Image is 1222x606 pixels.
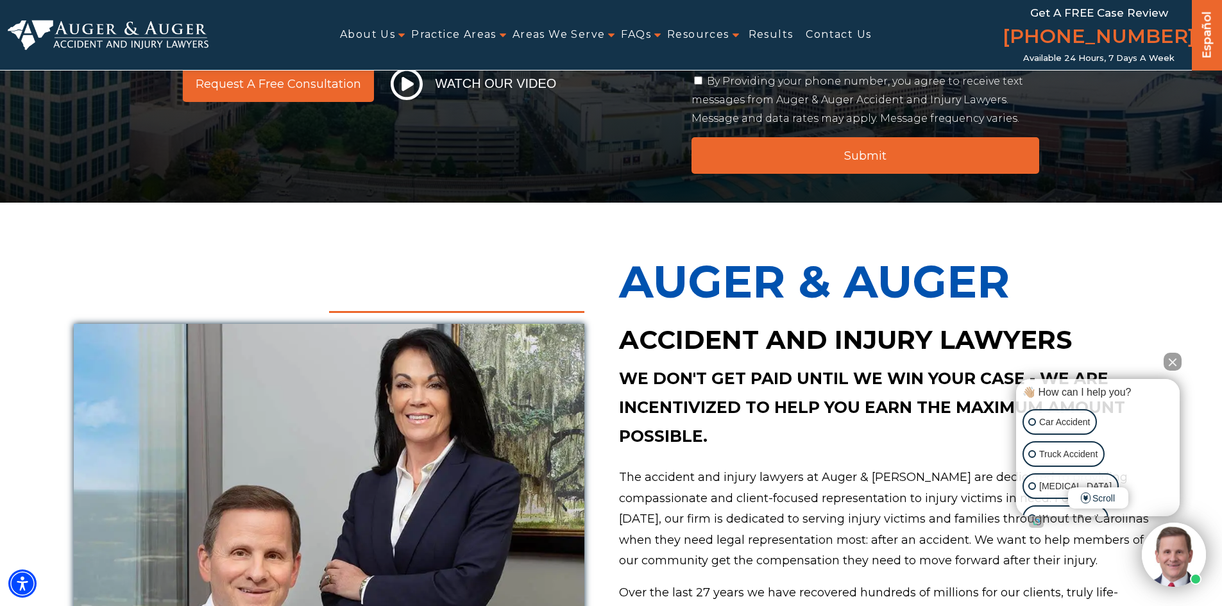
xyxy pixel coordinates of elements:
a: About Us [340,21,395,49]
div: 👋🏼 How can I help you? [1019,385,1176,400]
p: We don't get paid until we win your case - we are incentivized to help you earn the maximum amoun... [619,364,1149,451]
a: Contact Us [806,21,871,49]
a: Request a Free Consultation [183,65,374,102]
div: Accessibility Menu [8,569,37,598]
input: Submit [692,137,1040,174]
a: FAQs [621,21,651,49]
a: Open intaker chat [1029,516,1044,528]
button: Close Intaker Chat Widget [1164,353,1182,371]
p: Auger & Auger [619,241,1149,322]
p: The accident and injury lawyers at Auger & [PERSON_NAME] are dedicated to providing compassionate... [619,467,1149,571]
a: Practice Areas [411,21,496,49]
p: Truck Accident [1039,446,1098,462]
span: Get a FREE Case Review [1030,6,1168,19]
label: By Providing your phone number, you agree to receive text messages from Auger & Auger Accident an... [692,75,1023,124]
span: Scroll [1068,487,1128,509]
img: Auger & Auger Accident and Injury Lawyers Logo [8,20,208,51]
p: [MEDICAL_DATA] [1039,478,1112,494]
a: [PHONE_NUMBER] [1003,22,1195,53]
a: Areas We Serve [513,21,606,49]
img: Intaker widget Avatar [1142,523,1206,587]
p: Car Accident [1039,414,1090,430]
a: Results [749,21,793,49]
p: Wrongful Death [1039,510,1101,526]
h2: Accident and Injury Lawyers [619,322,1149,358]
span: Request a Free Consultation [196,78,361,90]
a: Resources [667,21,729,49]
span: Available 24 Hours, 7 Days a Week [1023,53,1175,63]
button: Watch Our Video [387,67,561,101]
